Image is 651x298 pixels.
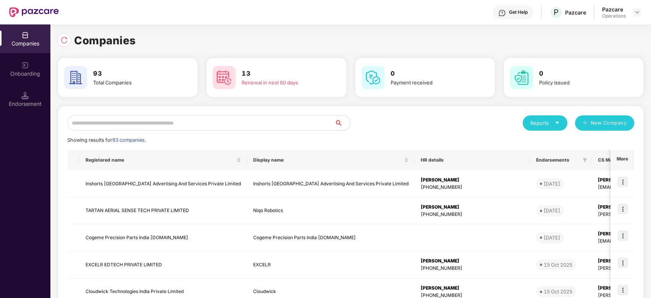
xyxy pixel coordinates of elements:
img: svg+xml;base64,PHN2ZyB4bWxucz0iaHR0cDovL3d3dy53My5vcmcvMjAwMC9zdmciIHdpZHRoPSI2MCIgaGVpZ2h0PSI2MC... [64,66,87,89]
td: EXCELR EDTECH PRIVATE LIMITED [79,251,247,279]
td: Cogeme Precision Parts India [DOMAIN_NAME] [247,224,415,251]
th: More [611,150,634,170]
img: svg+xml;base64,PHN2ZyBpZD0iSGVscC0zMngzMiIgeG1sbnM9Imh0dHA6Ly93d3cudzMub3JnLzIwMDAvc3ZnIiB3aWR0aD... [498,9,506,17]
span: Endorsements [536,157,580,163]
div: [PERSON_NAME] [421,177,524,184]
img: icon [617,230,628,241]
div: [DATE] [544,234,560,241]
span: Registered name [86,157,235,163]
img: svg+xml;base64,PHN2ZyB4bWxucz0iaHR0cDovL3d3dy53My5vcmcvMjAwMC9zdmciIHdpZHRoPSI2MCIgaGVpZ2h0PSI2MC... [213,66,236,89]
img: icon [617,285,628,295]
div: [PERSON_NAME] [421,204,524,211]
span: Display name [253,157,403,163]
div: [PERSON_NAME] [421,258,524,265]
div: Get Help [509,9,528,15]
div: Pazcare [565,9,586,16]
img: svg+xml;base64,PHN2ZyBpZD0iUmVsb2FkLTMyeDMyIiB4bWxucz0iaHR0cDovL3d3dy53My5vcmcvMjAwMC9zdmciIHdpZH... [60,36,68,44]
span: plus [583,120,588,126]
div: [PHONE_NUMBER] [421,265,524,272]
div: [DATE] [544,207,560,214]
div: Reports [530,119,560,127]
td: Cogeme Precision Parts India [DOMAIN_NAME] [79,224,247,251]
img: svg+xml;base64,PHN2ZyB4bWxucz0iaHR0cDovL3d3dy53My5vcmcvMjAwMC9zdmciIHdpZHRoPSI2MCIgaGVpZ2h0PSI2MC... [362,66,384,89]
img: svg+xml;base64,PHN2ZyB3aWR0aD0iMTQuNSIgaGVpZ2h0PSIxNC41IiB2aWV3Qm94PSIwIDAgMTYgMTYiIGZpbGw9Im5vbm... [21,92,29,99]
td: TARTAN AERIAL SENSE TECH PRIVATE LIMITED [79,198,247,225]
span: New Company [591,119,627,127]
div: Payment received [391,79,473,86]
h3: 13 [242,69,325,79]
img: icon [617,258,628,268]
div: [PERSON_NAME] [421,285,524,292]
div: Total Companies [93,79,176,86]
th: Registered name [79,150,247,170]
div: 15 Oct 2025 [544,261,572,269]
span: caret-down [555,120,560,125]
div: [PHONE_NUMBER] [421,211,524,218]
img: svg+xml;base64,PHN2ZyB4bWxucz0iaHR0cDovL3d3dy53My5vcmcvMjAwMC9zdmciIHdpZHRoPSI2MCIgaGVpZ2h0PSI2MC... [510,66,533,89]
span: Showing results for [67,137,146,143]
button: plusNew Company [575,115,634,131]
div: 15 Oct 2025 [544,288,572,295]
td: EXCELR [247,251,415,279]
div: [DATE] [544,180,560,188]
h3: 0 [391,69,473,79]
img: svg+xml;base64,PHN2ZyBpZD0iRHJvcGRvd24tMzJ4MzIiIHhtbG5zPSJodHRwOi8vd3d3LnczLm9yZy8yMDAwL3N2ZyIgd2... [634,9,640,15]
h3: 0 [539,69,622,79]
td: Inshorts [GEOGRAPHIC_DATA] Advertising And Services Private Limited [247,170,415,198]
span: 93 companies. [112,137,146,143]
span: search [334,120,350,126]
div: Renewal in next 60 days [242,79,325,86]
span: filter [581,155,589,165]
h1: Companies [74,32,136,49]
th: HR details [415,150,530,170]
img: icon [617,177,628,187]
img: svg+xml;base64,PHN2ZyBpZD0iQ29tcGFuaWVzIiB4bWxucz0iaHR0cDovL3d3dy53My5vcmcvMjAwMC9zdmciIHdpZHRoPS... [21,31,29,39]
td: Inshorts [GEOGRAPHIC_DATA] Advertising And Services Private Limited [79,170,247,198]
img: icon [617,204,628,214]
button: search [334,115,351,131]
div: [PHONE_NUMBER] [421,184,524,191]
img: svg+xml;base64,PHN2ZyB3aWR0aD0iMjAiIGhlaWdodD0iMjAiIHZpZXdCb3g9IjAgMCAyMCAyMCIgZmlsbD0ibm9uZSIgeG... [21,62,29,69]
span: P [554,8,559,17]
div: Operations [602,13,626,19]
td: Niqo Robotics [247,198,415,225]
span: filter [583,158,587,162]
h3: 93 [93,69,176,79]
th: Display name [247,150,415,170]
div: Pazcare [602,6,626,13]
div: Policy issued [539,79,622,86]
